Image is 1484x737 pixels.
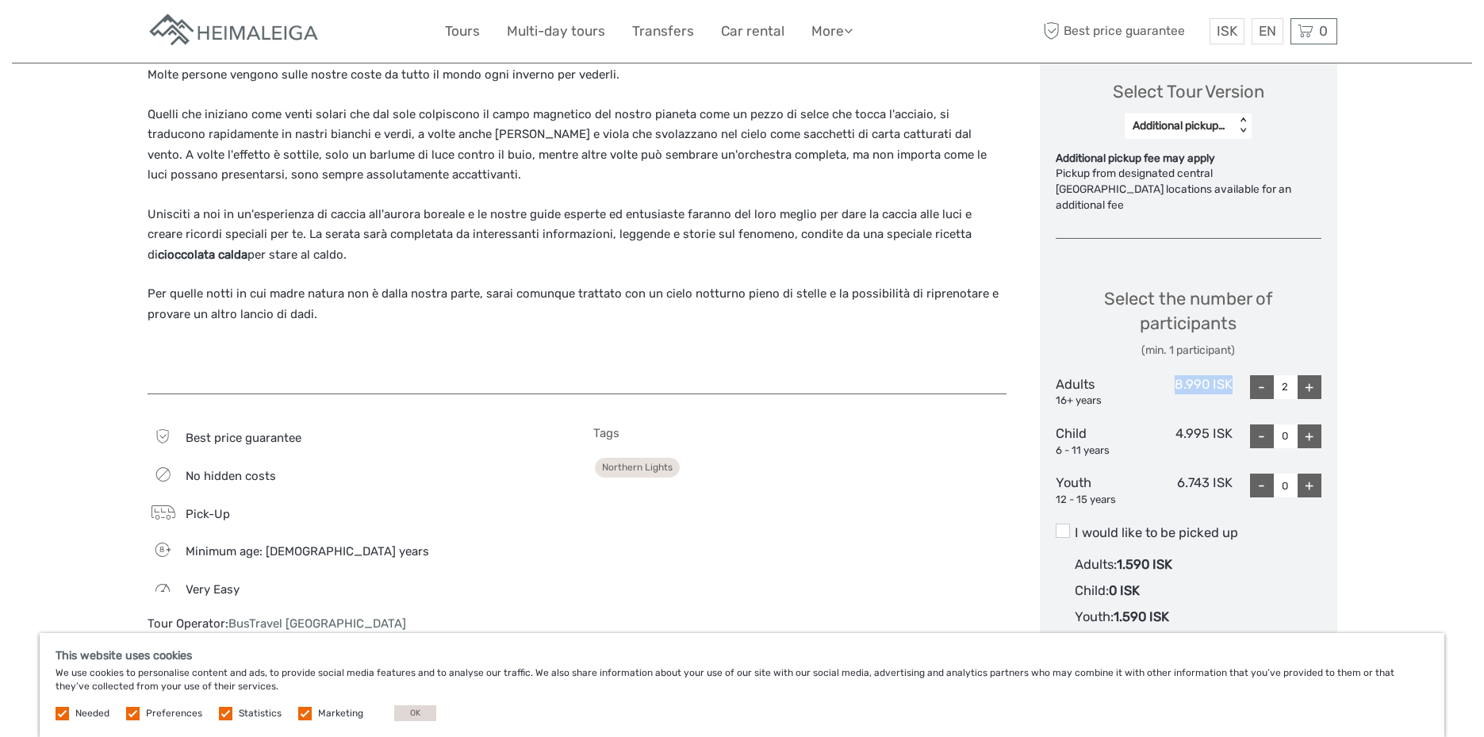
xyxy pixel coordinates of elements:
div: Pickup from designated central [GEOGRAPHIC_DATA] locations available for an additional fee [1056,166,1321,213]
span: Best price guarantee [186,431,301,445]
div: Youth [1056,474,1145,507]
a: Multi-day tours [507,20,605,43]
div: + [1298,474,1321,497]
p: We're away right now. Please check back later! [22,28,179,40]
label: Statistics [239,707,282,720]
button: OK [394,705,436,721]
label: Preferences [146,707,202,720]
label: Marketing [318,707,363,720]
span: 8 [150,544,173,555]
span: No hidden costs [186,469,276,483]
div: 12 - 15 years [1056,493,1145,508]
a: Tours [445,20,480,43]
p: Per quelle notti in cui madre natura non è dalla nostra parte, sarai comunque trattato con un cie... [148,284,1007,324]
span: Minimum age: [DEMOGRAPHIC_DATA] years [186,544,429,559]
span: Very easy [186,582,240,597]
span: 1.590 ISK [1114,609,1169,624]
p: Arte e scienza si scontrano per una serata di caccia attraverso la campagna islandese alla ricerc... [148,45,1007,86]
span: Pick-Up [186,507,230,521]
div: + [1298,375,1321,399]
div: EN [1252,18,1283,44]
a: Northern Lights [595,458,680,478]
p: Quelli che iniziano come venti solari che dal sole colpiscono il campo magnetico del nostro piane... [148,105,1007,186]
div: Select Tour Version [1113,79,1264,104]
div: We use cookies to personalise content and ads, to provide social media features and to analyse ou... [40,633,1444,737]
div: Adults [1056,375,1145,409]
div: - [1250,375,1274,399]
div: + [1298,424,1321,448]
div: < > [1237,117,1250,134]
a: Car rental [721,20,784,43]
img: Apartments in Reykjavik [148,12,322,51]
div: Select the number of participants [1056,286,1321,359]
div: - [1250,424,1274,448]
label: I would like to be picked up [1056,524,1321,543]
div: 6 - 11 years [1056,443,1145,459]
a: More [811,20,853,43]
span: 0 ISK [1109,583,1140,598]
p: Unisciti a noi in un'esperienza di caccia all'aurora boreale e le nostre guide esperte ed entusia... [148,205,1007,266]
a: Transfers [632,20,694,43]
div: 4.995 ISK [1144,424,1233,458]
h5: Tags [593,426,1007,440]
span: 0 [1317,23,1330,39]
span: Youth : [1075,609,1114,624]
span: Adults : [1075,557,1117,572]
div: Additional pickup fee may apply [1133,118,1227,134]
h5: This website uses cookies [56,649,1428,662]
strong: cioccolata calda [158,248,247,262]
div: 8.990 ISK [1144,375,1233,409]
button: Open LiveChat chat widget [182,25,201,44]
span: Child : [1075,583,1109,598]
div: Tour Operator: [148,616,561,632]
div: 6.743 ISK [1144,474,1233,507]
div: Additional pickup fee may apply [1056,151,1321,167]
div: Child [1056,424,1145,458]
span: 1.590 ISK [1117,557,1172,572]
div: (min. 1 participant) [1056,343,1321,359]
div: - [1250,474,1274,497]
a: BusTravel [GEOGRAPHIC_DATA] [228,616,406,631]
div: 16+ years [1056,393,1145,409]
span: ISK [1217,23,1237,39]
span: Best price guarantee [1040,18,1206,44]
label: Needed [75,707,109,720]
